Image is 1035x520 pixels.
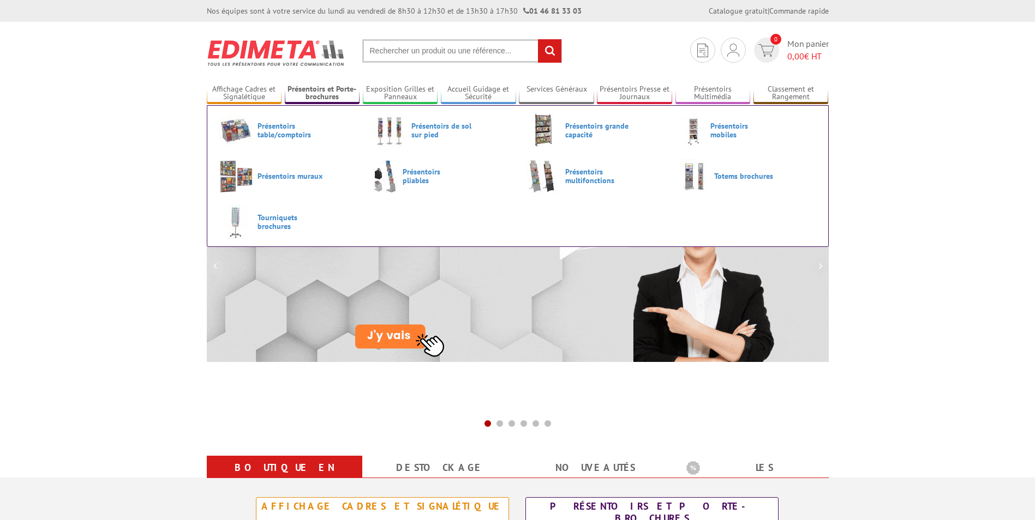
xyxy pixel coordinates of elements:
a: Présentoirs Presse et Journaux [597,84,672,102]
div: Affichage Cadres et Signalétique [259,500,506,512]
a: Présentoirs et Porte-brochures [285,84,360,102]
img: Présentoirs grande capacité [527,113,560,147]
span: Présentoirs grande capacité [565,122,631,139]
img: Présentoirs mobiles [680,113,705,147]
span: Présentoirs muraux [258,172,323,180]
a: Exposition Grilles et Panneaux [363,84,438,102]
img: Présentoirs multifonctions [527,159,560,193]
span: € HT [787,50,829,63]
a: Présentoirs pliables [373,159,509,193]
a: Affichage Cadres et Signalétique [207,84,282,102]
b: Les promotions [686,458,823,480]
span: Tourniquets brochures [258,213,323,231]
span: Présentoirs multifonctions [565,167,631,185]
img: devis rapide [727,44,739,57]
a: Services Généraux [519,84,594,102]
span: Présentoirs mobiles [710,122,776,139]
span: 0,00 [787,51,804,62]
a: Destockage [375,458,505,477]
span: Présentoirs table/comptoirs [258,122,323,139]
a: Boutique en ligne [220,458,349,497]
img: Présentoirs table/comptoirs [219,113,253,147]
a: Présentoirs Multimédia [675,84,751,102]
a: Accueil Guidage et Sécurité [441,84,516,102]
a: Catalogue gratuit [709,6,768,16]
a: Les promotions [686,458,816,497]
a: devis rapide 0 Mon panier 0,00€ HT [751,38,829,63]
span: 0 [770,34,781,45]
span: Totems brochures [714,172,780,180]
strong: 01 46 81 33 03 [523,6,582,16]
input: rechercher [538,39,561,63]
a: Totems brochures [680,159,817,193]
img: Présentoirs muraux [219,159,253,193]
a: nouveautés [531,458,660,477]
a: Présentoirs multifonctions [527,159,663,193]
a: Tourniquets brochures [219,205,355,239]
div: | [709,5,829,16]
a: Commande rapide [769,6,829,16]
img: devis rapide [758,44,774,57]
img: devis rapide [697,44,708,57]
span: Présentoirs de sol sur pied [411,122,477,139]
img: Présentoir, panneau, stand - Edimeta - PLV, affichage, mobilier bureau, entreprise [207,33,346,73]
a: Présentoirs de sol sur pied [373,113,509,147]
span: Présentoirs pliables [403,167,468,185]
a: Présentoirs mobiles [680,113,817,147]
img: Totems brochures [680,159,709,193]
a: Présentoirs grande capacité [527,113,663,147]
a: Présentoirs table/comptoirs [219,113,355,147]
span: Mon panier [787,38,829,63]
input: Rechercher un produit ou une référence... [362,39,562,63]
img: Présentoirs pliables [373,159,398,193]
a: Présentoirs muraux [219,159,355,193]
a: Classement et Rangement [753,84,829,102]
img: Présentoirs de sol sur pied [373,113,406,147]
div: Nos équipes sont à votre service du lundi au vendredi de 8h30 à 12h30 et de 13h30 à 17h30 [207,5,582,16]
img: Tourniquets brochures [219,205,253,239]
